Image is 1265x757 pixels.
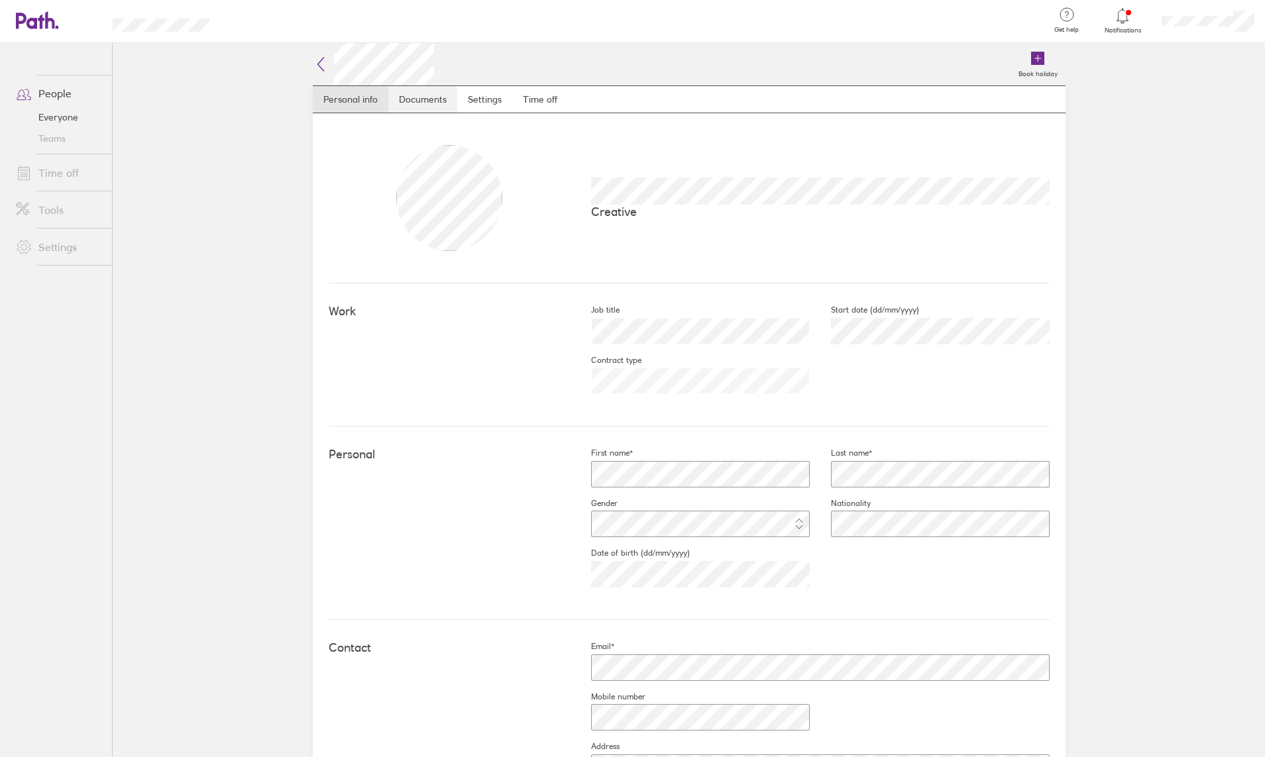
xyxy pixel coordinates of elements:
[1101,7,1144,34] a: Notifications
[1101,26,1144,34] span: Notifications
[570,448,633,458] label: First name*
[1045,26,1088,34] span: Get help
[570,498,618,509] label: Gender
[570,691,645,702] label: Mobile number
[570,305,620,315] label: Job title
[329,305,570,319] h4: Work
[570,741,620,752] label: Address
[329,448,570,462] h4: Personal
[512,86,568,113] a: Time off
[1011,43,1066,85] a: Book holiday
[5,80,112,107] a: People
[329,641,570,655] h4: Contact
[810,305,919,315] label: Start date (dd/mm/yyyy)
[810,498,871,509] label: Nationality
[570,641,614,652] label: Email*
[5,160,112,186] a: Time off
[388,86,457,113] a: Documents
[313,86,388,113] a: Personal info
[5,197,112,223] a: Tools
[570,355,641,366] label: Contract type
[5,234,112,260] a: Settings
[591,205,1050,219] p: Creative
[1011,66,1066,78] label: Book holiday
[570,548,690,558] label: Date of birth (dd/mm/yyyy)
[5,107,112,128] a: Everyone
[5,128,112,149] a: Teams
[810,448,872,458] label: Last name*
[457,86,512,113] a: Settings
